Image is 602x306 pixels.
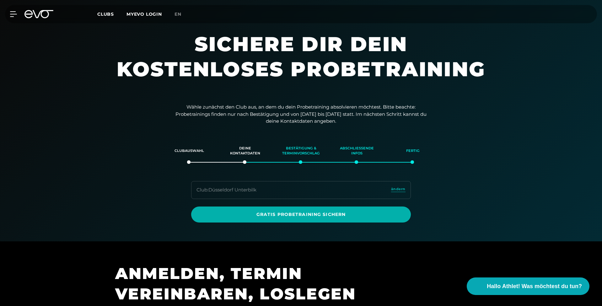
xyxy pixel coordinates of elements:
[391,186,406,194] a: ändern
[337,142,377,159] div: Abschließende Infos
[196,186,256,194] div: Club : Düsseldorf Unterbilk
[115,263,398,304] h1: ANMELDEN, TERMIN VEREINBAREN, LOSLEGEN
[281,142,321,159] div: Bestätigung & Terminvorschlag
[113,31,489,94] h1: Sichere dir dein kostenloses Probetraining
[126,11,162,17] a: MYEVO LOGIN
[206,211,396,218] span: Gratis Probetraining sichern
[175,11,181,17] span: en
[97,11,114,17] span: Clubs
[487,282,582,291] span: Hallo Athlet! Was möchtest du tun?
[175,104,427,125] p: Wähle zunächst den Club aus, an dem du dein Probetraining absolvieren möchtest. Bitte beachte: Pr...
[169,142,209,159] div: Clubauswahl
[225,142,265,159] div: Deine Kontaktdaten
[393,142,433,159] div: Fertig
[97,11,126,17] a: Clubs
[175,11,189,18] a: en
[191,207,411,223] a: Gratis Probetraining sichern
[467,277,589,295] button: Hallo Athlet! Was möchtest du tun?
[391,186,406,192] span: ändern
